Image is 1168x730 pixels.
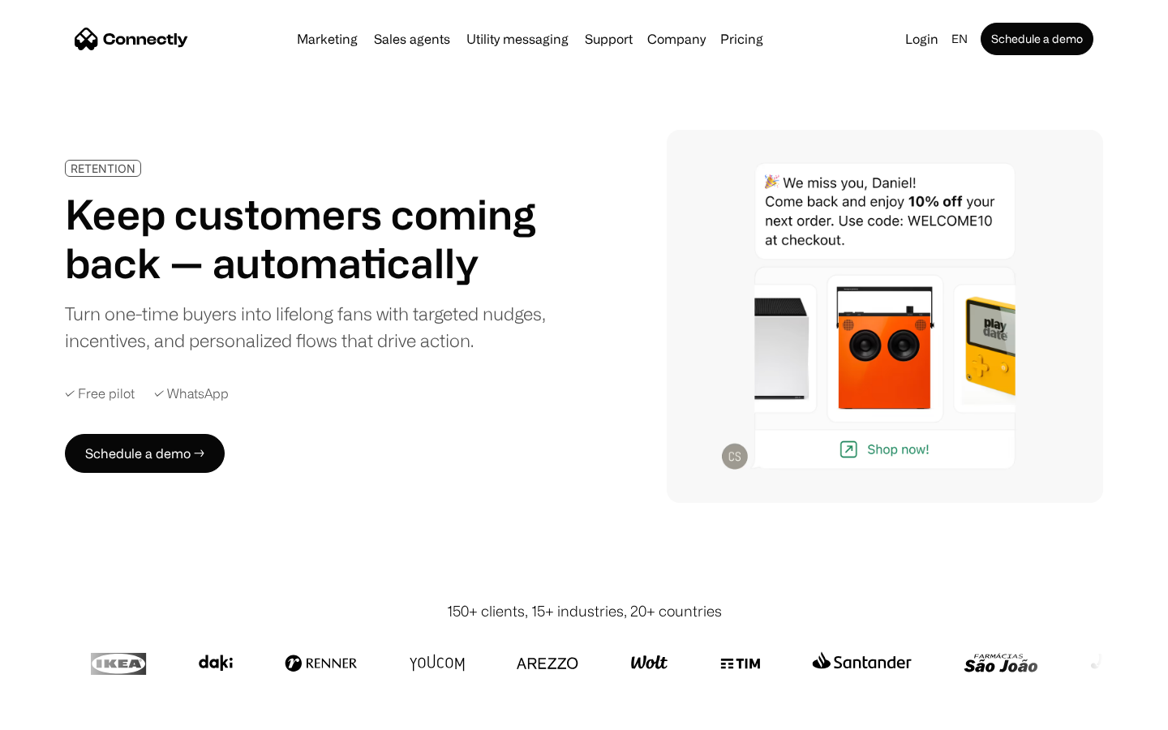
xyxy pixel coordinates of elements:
[899,28,945,50] a: Login
[981,23,1093,55] a: Schedule a demo
[290,32,364,45] a: Marketing
[951,28,968,50] div: en
[447,600,722,622] div: 150+ clients, 15+ industries, 20+ countries
[65,386,135,401] div: ✓ Free pilot
[460,32,575,45] a: Utility messaging
[71,162,135,174] div: RETENTION
[16,700,97,724] aside: Language selected: English
[578,32,639,45] a: Support
[65,434,225,473] a: Schedule a demo →
[154,386,229,401] div: ✓ WhatsApp
[65,190,558,287] h1: Keep customers coming back — automatically
[65,300,558,354] div: Turn one-time buyers into lifelong fans with targeted nudges, incentives, and personalized flows ...
[32,702,97,724] ul: Language list
[367,32,457,45] a: Sales agents
[714,32,770,45] a: Pricing
[647,28,706,50] div: Company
